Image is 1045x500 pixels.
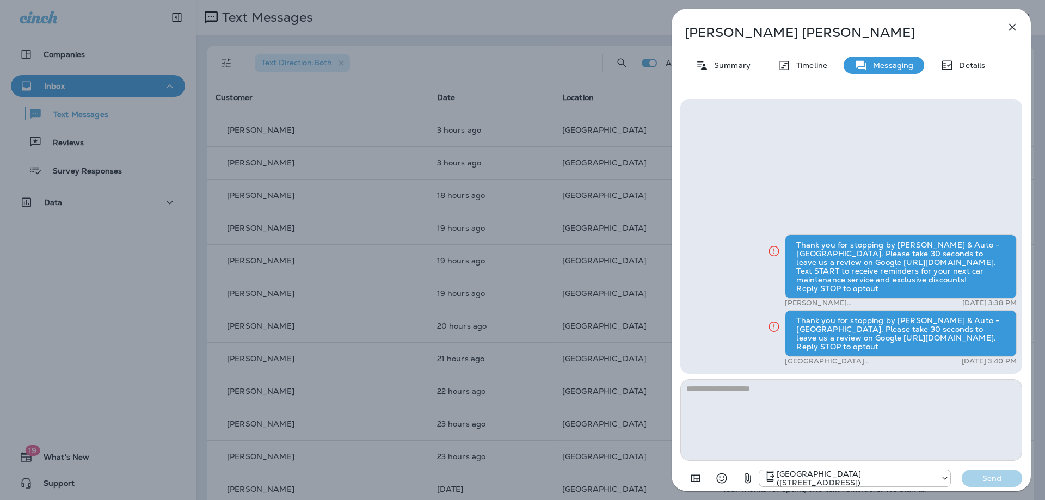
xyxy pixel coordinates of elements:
[711,467,733,489] button: Select an emoji
[785,357,924,366] p: [GEOGRAPHIC_DATA] ([STREET_ADDRESS])
[685,25,982,40] p: [PERSON_NAME] [PERSON_NAME]
[685,467,706,489] button: Add in a premade template
[962,357,1017,366] p: [DATE] 3:40 PM
[785,310,1017,357] div: Thank you for stopping by [PERSON_NAME] & Auto - [GEOGRAPHIC_DATA]. Please take 30 seconds to lea...
[868,61,913,70] p: Messaging
[763,240,785,262] button: Click for more info
[759,470,950,487] div: +1 (402) 571-1201
[954,61,985,70] p: Details
[785,234,1017,299] div: Thank you for stopping by [PERSON_NAME] & Auto - [GEOGRAPHIC_DATA]. Please take 30 seconds to lea...
[785,299,924,307] p: [PERSON_NAME][GEOGRAPHIC_DATA] (2010 [PERSON_NAME][GEOGRAPHIC_DATA])
[777,470,935,487] p: [GEOGRAPHIC_DATA] ([STREET_ADDRESS])
[709,61,751,70] p: Summary
[763,316,785,338] button: Click for more info
[791,61,827,70] p: Timeline
[962,299,1017,307] p: [DATE] 3:38 PM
